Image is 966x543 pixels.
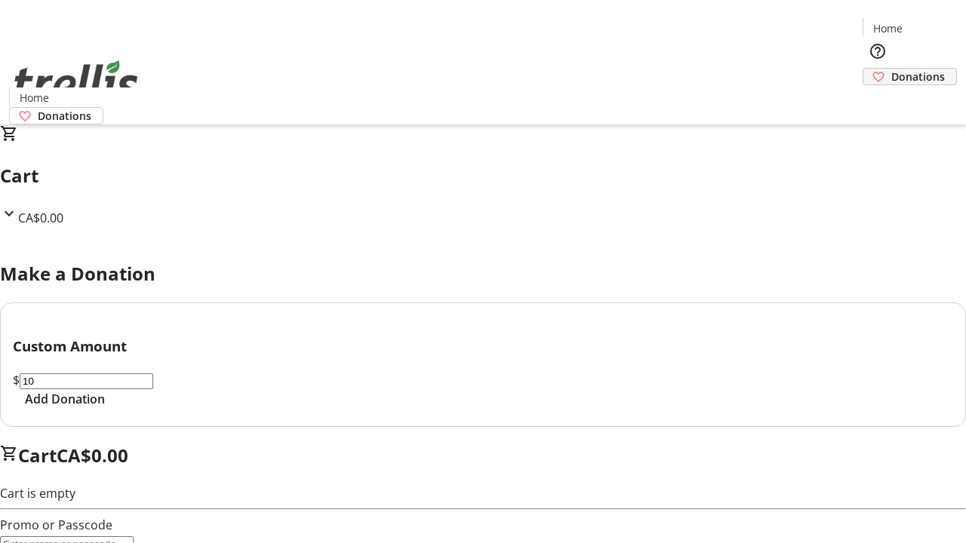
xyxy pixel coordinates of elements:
a: Donations [863,68,957,85]
button: Help [863,36,893,66]
a: Home [863,20,912,36]
button: Cart [863,85,893,115]
button: Add Donation [13,390,117,408]
span: Donations [891,69,945,84]
a: Donations [9,107,103,124]
span: Home [20,90,49,106]
span: $ [13,372,20,388]
input: Donation Amount [20,373,153,389]
span: Add Donation [25,390,105,408]
a: Home [10,90,58,106]
span: Donations [38,108,91,124]
span: CA$0.00 [57,443,128,468]
span: CA$0.00 [18,210,63,226]
img: Orient E2E Organization bmQ0nRot0F's Logo [9,44,143,119]
h3: Custom Amount [13,336,953,357]
span: Home [873,20,903,36]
